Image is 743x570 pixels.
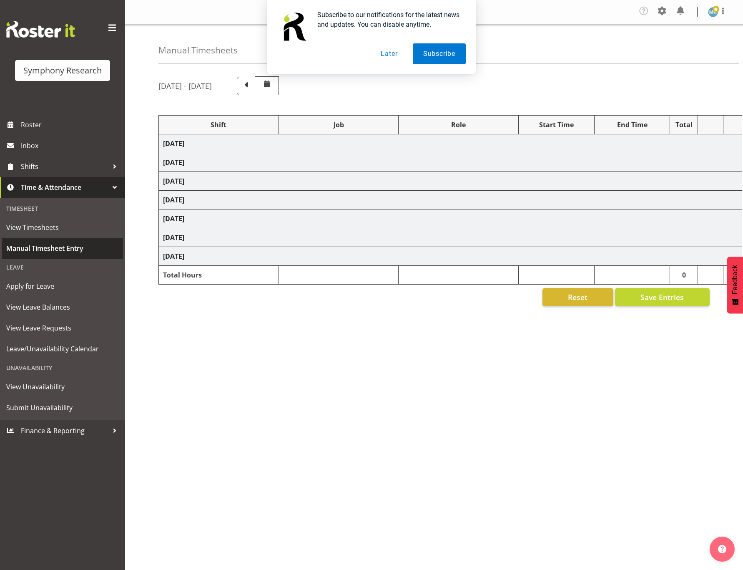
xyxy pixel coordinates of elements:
[403,120,514,130] div: Role
[727,257,743,313] button: Feedback - Show survey
[159,172,742,191] td: [DATE]
[6,381,119,393] span: View Unavailability
[21,181,108,194] span: Time & Attendance
[2,338,123,359] a: Leave/Unavailability Calendar
[159,266,279,285] td: Total Hours
[159,134,742,153] td: [DATE]
[6,401,119,414] span: Submit Unavailability
[413,43,466,64] button: Subscribe
[370,43,408,64] button: Later
[2,359,123,376] div: Unavailability
[2,276,123,297] a: Apply for Leave
[674,120,693,130] div: Total
[6,221,119,234] span: View Timesheets
[2,217,123,238] a: View Timesheets
[615,288,710,306] button: Save Entries
[2,397,123,418] a: Submit Unavailability
[6,242,119,255] span: Manual Timesheet Entry
[2,259,123,276] div: Leave
[523,120,590,130] div: Start Time
[568,292,587,303] span: Reset
[159,191,742,209] td: [DATE]
[159,247,742,266] td: [DATE]
[21,424,108,437] span: Finance & Reporting
[159,228,742,247] td: [DATE]
[640,292,684,303] span: Save Entries
[159,209,742,228] td: [DATE]
[2,238,123,259] a: Manual Timesheet Entry
[311,10,466,29] div: Subscribe to our notifications for the latest news and updates. You can disable anytime.
[599,120,666,130] div: End Time
[158,81,212,91] h5: [DATE] - [DATE]
[2,376,123,397] a: View Unavailability
[21,119,121,131] span: Roster
[670,266,698,285] td: 0
[6,322,119,334] span: View Leave Requests
[2,297,123,318] a: View Leave Balances
[163,120,274,130] div: Shift
[731,265,739,294] span: Feedback
[159,153,742,172] td: [DATE]
[6,301,119,313] span: View Leave Balances
[21,160,108,173] span: Shifts
[2,200,123,217] div: Timesheet
[6,343,119,355] span: Leave/Unavailability Calendar
[277,10,311,43] img: notification icon
[283,120,394,130] div: Job
[542,288,613,306] button: Reset
[2,318,123,338] a: View Leave Requests
[6,280,119,293] span: Apply for Leave
[718,545,726,553] img: help-xxl-2.png
[21,139,121,152] span: Inbox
